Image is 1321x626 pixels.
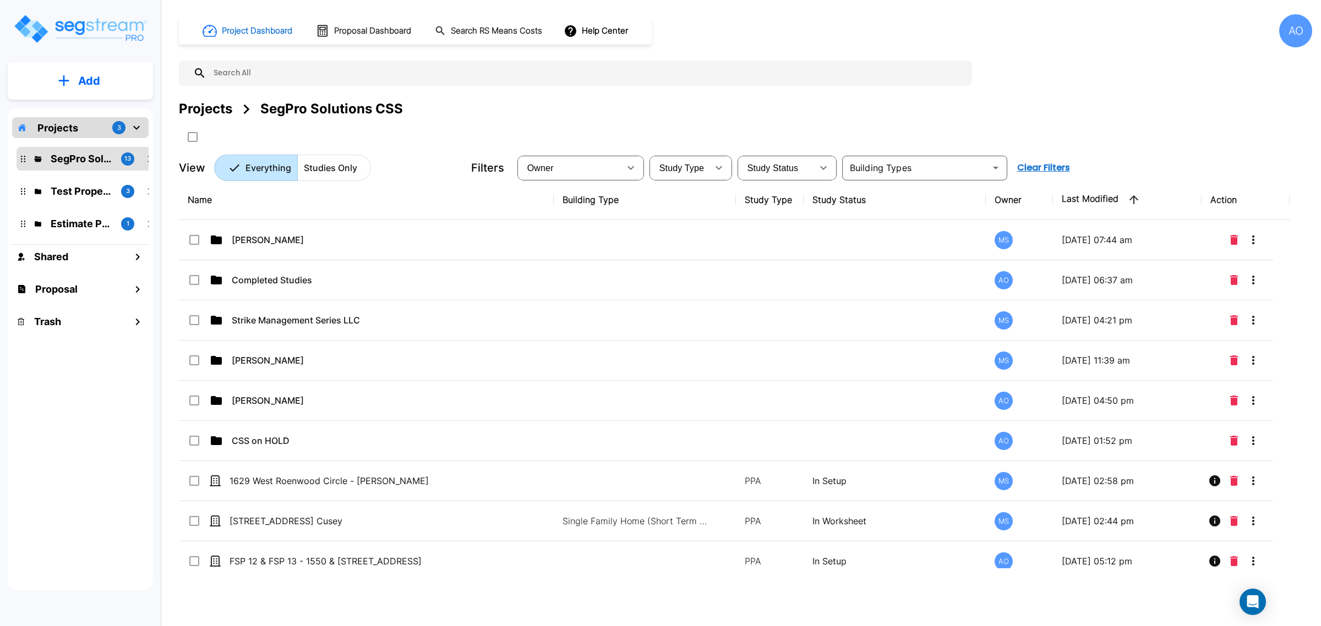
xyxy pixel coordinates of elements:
[1226,550,1242,572] button: Delete
[214,155,298,181] button: Everything
[988,160,1003,175] button: Open
[206,61,967,86] input: Search All
[845,160,986,175] input: Building Types
[182,126,204,148] button: SelectAll
[260,99,403,119] div: SegPro Solutions CSS
[1202,180,1289,220] th: Action
[740,152,812,183] div: Select
[127,219,129,228] p: 1
[1242,470,1264,492] button: More-Options
[1204,510,1226,532] button: Info
[995,271,1013,289] div: AO
[37,120,78,135] p: Projects
[232,434,482,447] p: CSS on HOLD
[995,432,1013,450] div: AO
[1226,389,1242,411] button: Delete
[1204,470,1226,492] button: Info
[1226,349,1242,371] button: Delete
[304,161,357,174] p: Studies Only
[34,314,61,329] h1: Trash
[736,180,804,220] th: Study Type
[179,160,205,176] p: View
[430,20,548,42] button: Search RS Means Costs
[1062,314,1193,327] p: [DATE] 04:21 pm
[995,231,1013,249] div: MS
[1242,389,1264,411] button: More-Options
[995,552,1013,570] div: AO
[214,155,371,181] div: Platform
[198,19,298,43] button: Project Dashboard
[1242,229,1264,251] button: More-Options
[1226,510,1242,532] button: Delete
[232,394,482,407] p: [PERSON_NAME]
[1240,589,1266,615] div: Open Intercom Messenger
[13,13,148,45] img: Logo
[179,180,554,220] th: Name
[659,163,704,173] span: Study Type
[1062,394,1193,407] p: [DATE] 04:50 pm
[232,354,482,367] p: [PERSON_NAME]
[245,161,291,174] p: Everything
[1062,233,1193,246] p: [DATE] 07:44 am
[232,314,482,327] p: Strike Management Series LLC
[1279,14,1312,47] div: AO
[1062,354,1193,367] p: [DATE] 11:39 am
[297,155,371,181] button: Studies Only
[520,152,620,183] div: Select
[563,514,711,528] p: Single Family Home (Short Term Residential Rental), Single Family Home Site
[1226,269,1242,291] button: Delete
[652,152,708,183] div: Select
[51,216,112,231] p: Estimate Property
[232,233,482,246] p: [PERSON_NAME]
[312,19,417,42] button: Proposal Dashboard
[334,25,411,37] h1: Proposal Dashboard
[1242,510,1264,532] button: More-Options
[812,514,977,528] p: In Worksheet
[995,472,1013,490] div: MS
[230,514,480,528] p: [STREET_ADDRESS] Cusey
[1242,349,1264,371] button: More-Options
[1204,550,1226,572] button: Info
[1242,430,1264,452] button: More-Options
[1062,554,1193,568] p: [DATE] 05:12 pm
[8,65,153,97] button: Add
[1226,430,1242,452] button: Delete
[117,123,121,133] p: 3
[1226,229,1242,251] button: Delete
[527,163,554,173] span: Owner
[1013,157,1074,179] button: Clear Filters
[1053,180,1202,220] th: Last Modified
[51,151,112,166] p: SegPro Solutions CSS
[554,180,736,220] th: Building Type
[222,25,292,37] h1: Project Dashboard
[995,352,1013,370] div: MS
[1062,434,1193,447] p: [DATE] 01:52 pm
[747,163,799,173] span: Study Status
[230,474,480,487] p: 1629 West Roenwood Circle - [PERSON_NAME]
[745,554,795,568] p: PPA
[995,392,1013,410] div: AO
[986,180,1053,220] th: Owner
[179,99,232,119] div: Projects
[1062,474,1193,487] p: [DATE] 02:58 pm
[232,273,482,287] p: Completed Studies
[812,474,977,487] p: In Setup
[812,554,977,568] p: In Setup
[1062,273,1193,287] p: [DATE] 06:37 am
[230,554,480,568] p: FSP 12 & FSP 13 - 1550 & [STREET_ADDRESS]
[51,184,112,199] p: Test Property Folder
[745,514,795,528] p: PPA
[124,154,131,163] p: 13
[1242,309,1264,331] button: More-Options
[35,282,78,296] h1: Proposal
[1062,514,1193,528] p: [DATE] 02:44 pm
[1242,269,1264,291] button: More-Options
[451,25,542,37] h1: Search RS Means Costs
[745,474,795,487] p: PPA
[995,512,1013,530] div: MS
[561,20,632,41] button: Help Center
[1226,470,1242,492] button: Delete
[126,186,130,196] p: 3
[995,311,1013,330] div: MS
[1242,550,1264,572] button: More-Options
